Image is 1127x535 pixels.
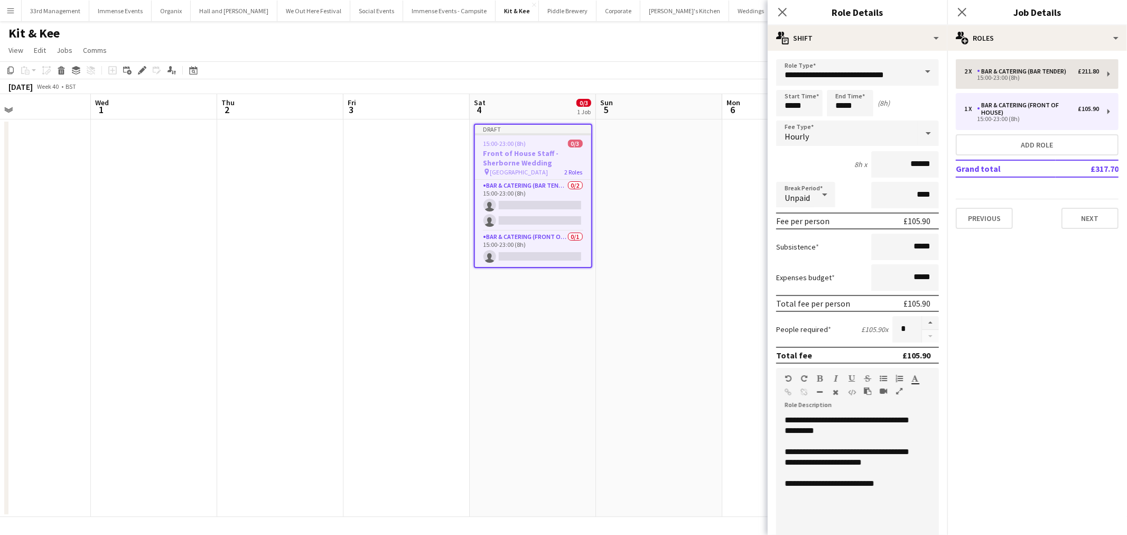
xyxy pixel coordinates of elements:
button: Previous [956,208,1013,229]
span: 2 Roles [565,168,583,176]
app-job-card: Draft15:00-23:00 (8h)0/3Front of House Staff - Sherborne Wedding [GEOGRAPHIC_DATA]2 RolesBar & Ca... [474,124,592,268]
span: Fri [348,98,356,107]
div: Total fee [776,350,812,361]
button: Piddle Brewery [539,1,597,21]
button: Kit & Kee [496,1,539,21]
span: Unpaid [785,192,810,203]
h3: Front of House Staff - Sherborne Wedding [475,149,591,168]
div: £105.90 [904,298,930,309]
td: Grand total [956,160,1056,177]
span: 0/3 [568,140,583,147]
button: Insert video [880,387,887,395]
button: Weddings [729,1,773,21]
span: 5 [599,104,613,116]
button: Immense Events [89,1,152,21]
span: 0/3 [576,99,591,107]
div: 15:00-23:00 (8h) [964,116,1099,122]
span: 3 [346,104,356,116]
button: Organix [152,1,191,21]
label: Subsistence [776,242,819,252]
div: [DATE] [8,81,33,92]
div: Draft [475,125,591,133]
div: 1 x [964,105,977,113]
div: £211.80 [1078,68,1099,75]
button: Italic [832,374,840,383]
div: 8h x [854,160,867,169]
div: Shift [768,25,947,51]
button: Social Events [350,1,403,21]
button: Clear Formatting [832,388,840,396]
div: Bar & Catering (Front of House) [977,102,1078,116]
button: Increase [922,316,939,330]
label: People required [776,325,831,334]
span: Hourly [785,131,809,142]
button: Unordered List [880,374,887,383]
div: £105.90 [904,216,930,226]
div: Roles [947,25,1127,51]
button: Paste as plain text [864,387,871,395]
span: 1 [94,104,109,116]
span: Week 40 [35,82,61,90]
button: Horizontal Line [816,388,824,396]
span: Jobs [57,45,72,55]
button: Redo [800,374,808,383]
button: Add role [956,134,1119,155]
app-card-role: Bar & Catering (Front of House)0/115:00-23:00 (8h) [475,231,591,267]
button: Next [1061,208,1119,229]
a: Edit [30,43,50,57]
button: Corporate [597,1,640,21]
span: 6 [725,104,740,116]
button: [PERSON_NAME]'s Kitchen [640,1,729,21]
button: Undo [785,374,792,383]
div: £105.90 [1078,105,1099,113]
span: [GEOGRAPHIC_DATA] [490,168,548,176]
a: Jobs [52,43,77,57]
h3: Role Details [768,5,947,19]
button: 33rd Management [22,1,89,21]
span: Mon [727,98,740,107]
span: Sun [600,98,613,107]
div: Bar & Catering (Bar Tender) [977,68,1070,75]
div: (8h) [878,98,890,108]
button: Fullscreen [896,387,903,395]
a: View [4,43,27,57]
div: Total fee per person [776,298,850,309]
span: 2 [220,104,235,116]
label: Expenses budget [776,273,835,282]
div: £105.90 x [861,325,888,334]
button: HTML Code [848,388,855,396]
span: Comms [83,45,107,55]
span: Wed [95,98,109,107]
span: 15:00-23:00 (8h) [483,140,526,147]
div: 2 x [964,68,977,75]
button: We Out Here Festival [277,1,350,21]
div: BST [66,82,76,90]
button: Underline [848,374,855,383]
span: View [8,45,23,55]
td: £317.70 [1056,160,1119,177]
a: Comms [79,43,111,57]
div: Fee per person [776,216,830,226]
button: Bold [816,374,824,383]
button: Ordered List [896,374,903,383]
h3: Job Details [947,5,1127,19]
span: Edit [34,45,46,55]
span: Thu [221,98,235,107]
button: Strikethrough [864,374,871,383]
div: 1 Job [577,108,591,116]
button: Immense Events - Campsite [403,1,496,21]
div: £105.90 [902,350,930,361]
div: 15:00-23:00 (8h) [964,75,1099,80]
button: Text Color [911,374,919,383]
button: Hall and [PERSON_NAME] [191,1,277,21]
app-card-role: Bar & Catering (Bar Tender)0/215:00-23:00 (8h) [475,180,591,231]
span: Sat [474,98,486,107]
span: 4 [472,104,486,116]
h1: Kit & Kee [8,25,60,41]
